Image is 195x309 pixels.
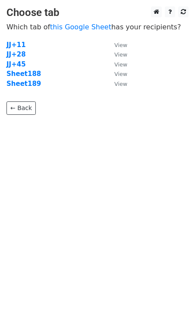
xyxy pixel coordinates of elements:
small: View [114,51,127,58]
p: Which tab of has your recipients? [6,22,189,32]
a: View [106,41,127,49]
a: JJ+45 [6,60,26,68]
small: View [114,42,127,48]
a: Sheet189 [6,80,41,88]
a: View [106,50,127,58]
a: View [106,60,127,68]
a: View [106,70,127,78]
a: this Google Sheet [50,23,111,31]
a: View [106,80,127,88]
h3: Choose tab [6,6,189,19]
small: View [114,71,127,77]
small: View [114,81,127,87]
a: Sheet188 [6,70,41,78]
a: JJ+11 [6,41,26,49]
a: JJ+28 [6,50,26,58]
a: ← Back [6,101,36,115]
small: View [114,61,127,68]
